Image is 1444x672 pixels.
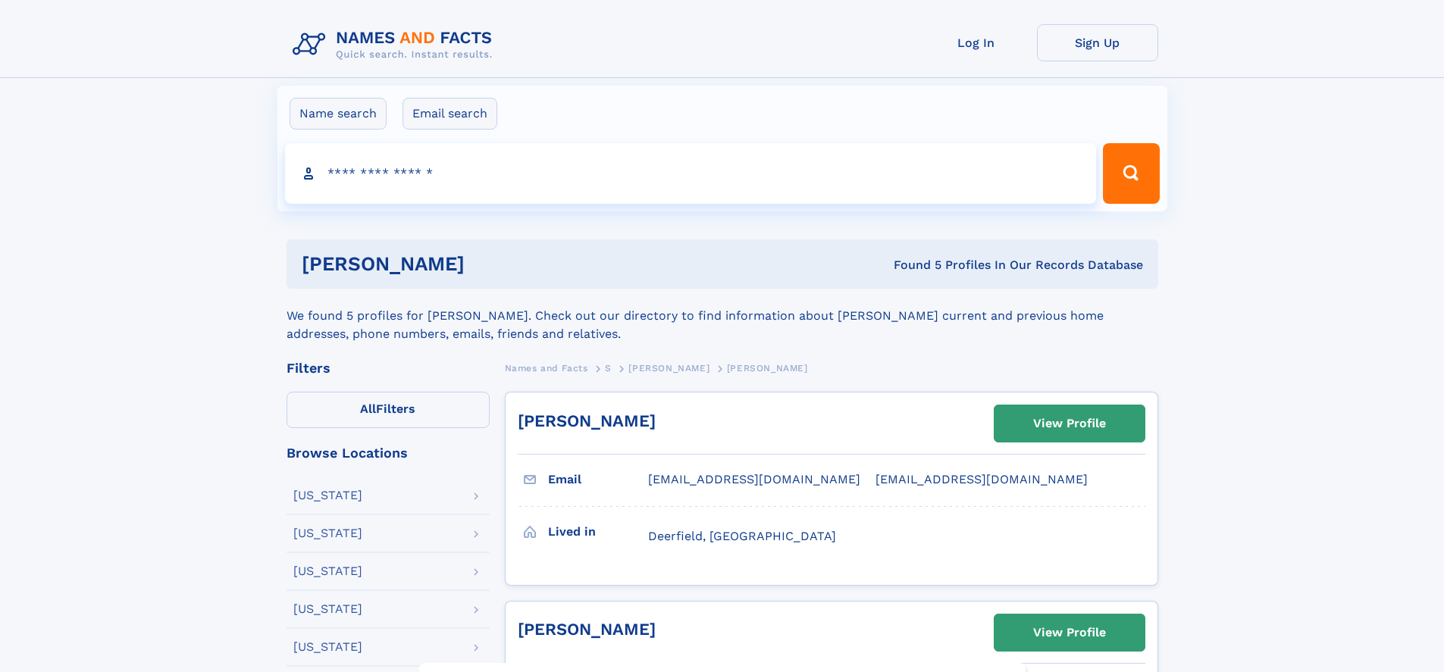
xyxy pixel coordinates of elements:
[1103,143,1159,204] button: Search Button
[293,641,362,653] div: [US_STATE]
[628,358,709,377] a: [PERSON_NAME]
[287,24,505,65] img: Logo Names and Facts
[293,603,362,615] div: [US_STATE]
[518,411,656,430] a: [PERSON_NAME]
[548,519,648,545] h3: Lived in
[605,363,612,374] span: S
[995,614,1145,651] a: View Profile
[290,98,387,130] label: Name search
[548,467,648,492] h3: Email
[360,402,376,416] span: All
[287,361,490,375] div: Filters
[302,255,679,273] h1: [PERSON_NAME]
[287,289,1158,343] div: We found 5 profiles for [PERSON_NAME]. Check out our directory to find information about [PERSON_...
[679,257,1143,273] div: Found 5 Profiles In Our Records Database
[505,358,588,377] a: Names and Facts
[293,565,362,577] div: [US_STATE]
[727,363,808,374] span: [PERSON_NAME]
[1037,24,1158,61] a: Sign Up
[1033,615,1106,650] div: View Profile
[285,143,1097,204] input: search input
[403,98,497,130] label: Email search
[648,472,860,486] span: [EMAIL_ADDRESS][DOMAIN_NAME]
[628,363,709,374] span: [PERSON_NAME]
[293,527,362,539] div: [US_STATE]
[995,405,1145,442] a: View Profile
[605,358,612,377] a: S
[518,620,656,639] a: [PERSON_NAME]
[916,24,1037,61] a: Log In
[648,529,836,543] span: Deerfield, [GEOGRAPHIC_DATA]
[293,489,362,502] div: [US_STATE]
[287,446,490,460] div: Browse Locations
[287,392,490,428] label: Filters
[1033,406,1106,441] div: View Profile
[875,472,1088,486] span: [EMAIL_ADDRESS][DOMAIN_NAME]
